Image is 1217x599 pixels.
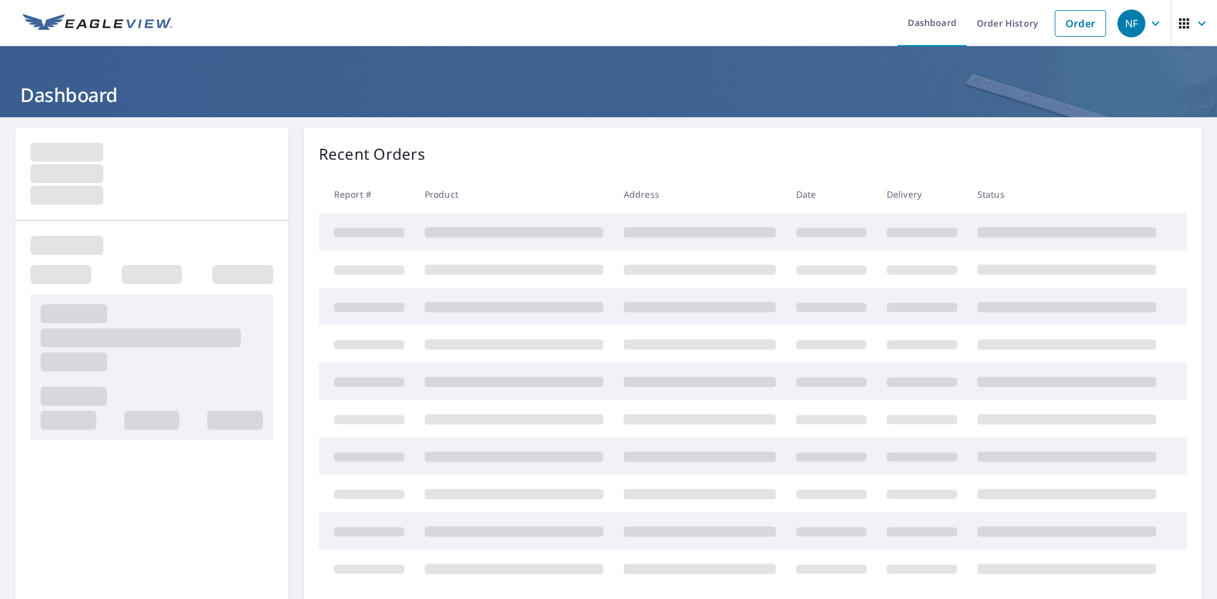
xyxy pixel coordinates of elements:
p: Recent Orders [319,143,425,165]
th: Date [786,176,877,213]
img: EV Logo [23,14,172,33]
th: Delivery [877,176,967,213]
a: Order [1055,10,1106,37]
h1: Dashboard [15,82,1202,108]
th: Status [967,176,1166,213]
th: Address [614,176,786,213]
div: NF [1117,10,1145,37]
th: Product [415,176,614,213]
th: Report # [319,176,415,213]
